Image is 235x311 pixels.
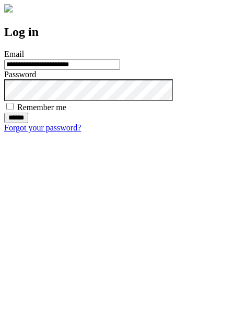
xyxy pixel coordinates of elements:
[4,25,231,39] h2: Log in
[4,50,24,58] label: Email
[17,103,66,112] label: Remember me
[4,70,36,79] label: Password
[4,123,81,132] a: Forgot your password?
[4,4,13,13] img: logo-4e3dc11c47720685a147b03b5a06dd966a58ff35d612b21f08c02c0306f2b779.png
